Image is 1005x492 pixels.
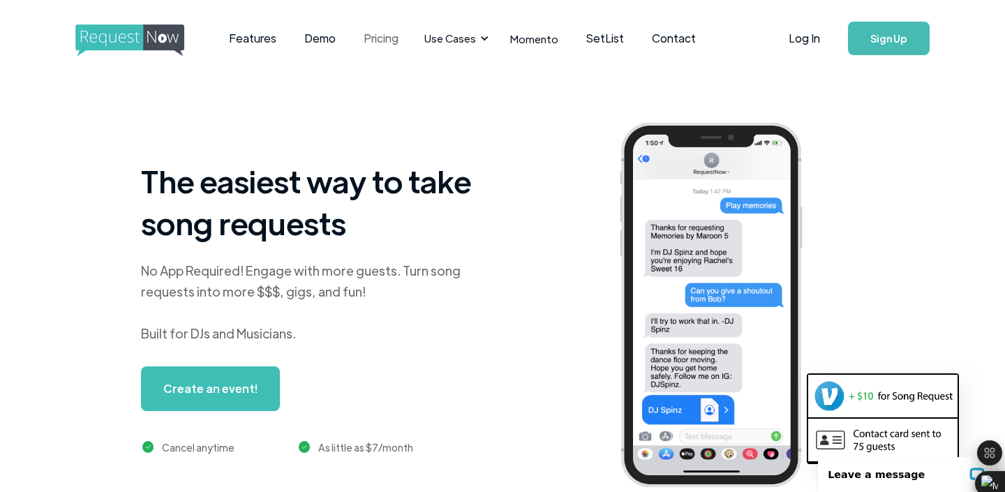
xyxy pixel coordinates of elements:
div: Use Cases [424,31,476,46]
a: Demo [290,17,350,60]
a: Contact [638,17,710,60]
h1: The easiest way to take song requests [141,160,490,244]
iframe: LiveChat chat widget [809,448,1005,492]
a: SetList [572,17,638,60]
img: green checkmark [142,441,154,453]
a: Features [215,17,290,60]
a: Sign Up [848,22,930,55]
a: Pricing [350,17,412,60]
a: Create an event! [141,366,280,411]
img: requestnow logo [75,24,210,57]
div: Cancel anytime [162,439,234,456]
img: venmo screenshot [808,375,958,417]
img: contact card example [808,419,958,461]
img: green checkmark [299,441,311,453]
div: No App Required! Engage with more guests. Turn song requests into more $$$, gigs, and fun! Built ... [141,260,490,344]
a: Log In [775,14,834,63]
div: As little as $7/month [318,439,413,456]
a: Momento [496,18,572,59]
a: home [75,24,180,52]
div: Use Cases [416,17,493,60]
